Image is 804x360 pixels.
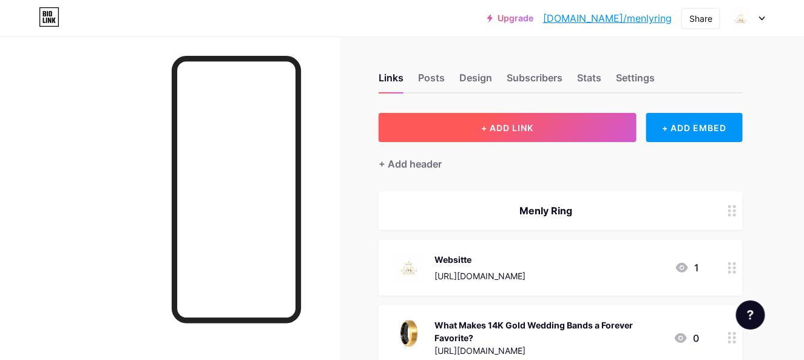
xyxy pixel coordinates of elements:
[481,123,533,133] span: + ADD LINK
[646,113,743,142] div: + ADD EMBED
[616,70,655,92] div: Settings
[393,318,425,349] img: What Makes 14K Gold Wedding Bands a Forever Favorite?
[543,11,672,25] a: [DOMAIN_NAME]/menlyring
[674,331,699,345] div: 0
[459,70,492,92] div: Design
[729,7,752,30] img: menlyring
[434,253,525,266] div: Websitte
[379,157,442,171] div: + Add header
[434,270,525,282] div: [URL][DOMAIN_NAME]
[379,113,637,142] button: + ADD LINK
[434,344,664,357] div: [URL][DOMAIN_NAME]
[418,70,445,92] div: Posts
[675,260,699,275] div: 1
[393,203,699,218] div: Menly Ring
[507,70,562,92] div: Subscribers
[379,70,404,92] div: Links
[487,13,533,23] a: Upgrade
[689,12,712,25] div: Share
[393,252,425,284] img: Websitte
[577,70,601,92] div: Stats
[434,319,664,344] div: What Makes 14K Gold Wedding Bands a Forever Favorite?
